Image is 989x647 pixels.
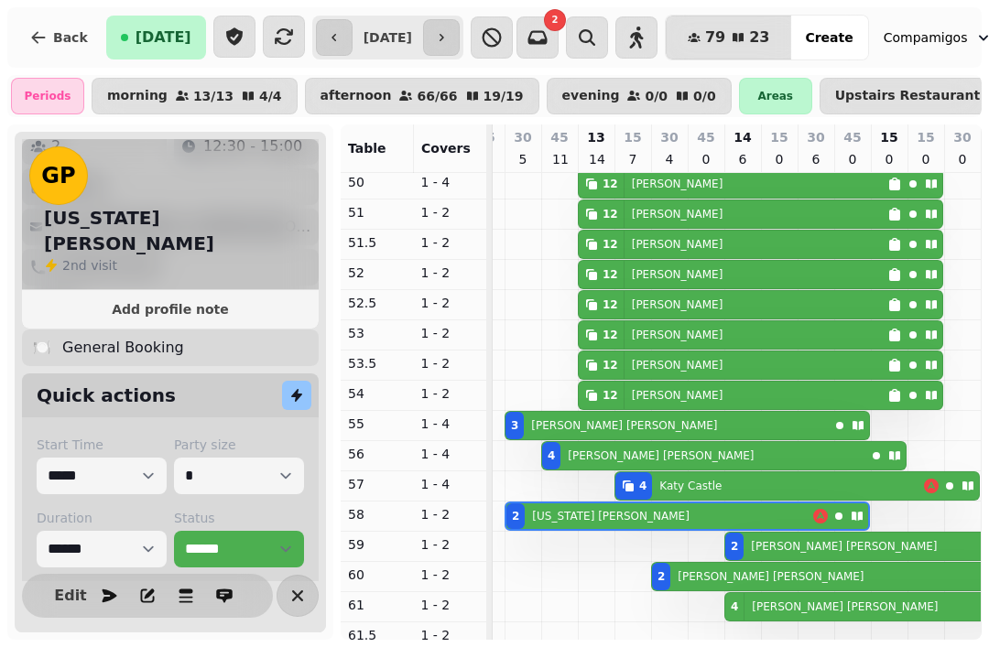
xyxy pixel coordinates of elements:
[731,599,738,614] div: 4
[11,78,84,114] div: Periods
[918,150,933,168] p: 0
[37,383,176,408] h2: Quick actions
[699,150,713,168] p: 0
[136,30,191,45] span: [DATE]
[953,128,971,146] p: 30
[92,78,298,114] button: morning13/134/4
[41,165,75,187] span: GP
[734,128,751,146] p: 14
[421,505,480,523] p: 1 - 2
[348,415,407,433] p: 55
[62,258,71,273] span: 2
[547,78,732,114] button: evening0/00/0
[52,577,89,614] button: Edit
[421,415,480,433] p: 1 - 4
[29,297,311,321] button: Add profile note
[106,16,206,59] button: [DATE]
[662,150,677,168] p: 4
[693,90,716,102] p: 0 / 0
[880,128,897,146] p: 15
[348,566,407,584] p: 60
[305,78,539,114] button: afternoon66/6619/19
[421,203,480,221] p: 1 - 2
[421,596,480,614] p: 1 - 2
[659,479,722,493] p: Katy Castle
[632,358,723,372] p: [PERSON_NAME]
[174,509,304,527] label: Status
[739,78,812,114] div: Areas
[632,237,723,252] p: [PERSON_NAME]
[735,150,750,168] p: 6
[884,28,968,47] span: Compamigos
[603,207,618,221] div: 12
[666,16,792,59] button: 7923
[421,294,480,312] p: 1 - 2
[550,128,568,146] p: 45
[632,388,723,403] p: [PERSON_NAME]
[678,569,864,584] p: [PERSON_NAME] [PERSON_NAME]
[348,324,407,342] p: 53
[843,128,861,146] p: 45
[790,16,867,59] button: Create
[639,479,647,493] div: 4
[632,267,723,282] p: [PERSON_NAME]
[348,354,407,372] p: 53.5
[731,539,738,554] div: 2
[632,207,723,221] p: [PERSON_NAME]
[752,599,938,614] p: [PERSON_NAME] [PERSON_NAME]
[568,448,754,463] p: [PERSON_NAME] [PERSON_NAME]
[37,509,167,527] label: Duration
[421,354,480,372] p: 1 - 2
[551,16,558,25] span: 2
[658,569,665,584] div: 2
[589,150,603,168] p: 14
[484,90,524,102] p: 19 / 19
[348,203,407,221] p: 51
[348,264,407,282] p: 52
[625,150,640,168] p: 7
[603,237,618,252] div: 12
[587,128,604,146] p: 13
[882,150,897,168] p: 0
[751,539,937,554] p: [PERSON_NAME] [PERSON_NAME]
[421,264,480,282] p: 1 - 2
[705,30,725,45] span: 79
[348,384,407,403] p: 54
[532,509,689,523] p: [US_STATE] [PERSON_NAME]
[552,150,567,168] p: 11
[603,177,618,191] div: 12
[417,90,457,102] p: 66 / 66
[348,505,407,523] p: 58
[421,141,471,156] span: Covers
[624,128,641,146] p: 15
[845,150,860,168] p: 0
[514,128,531,146] p: 30
[603,267,618,282] div: 12
[60,588,82,603] span: Edit
[697,128,714,146] p: 45
[62,337,184,359] p: General Booking
[632,328,723,342] p: [PERSON_NAME]
[348,294,407,312] p: 52.5
[917,128,934,146] p: 15
[348,626,407,644] p: 61.5
[835,89,981,103] p: Upstairs Restaurant
[603,388,618,403] div: 12
[62,256,117,275] p: visit
[955,150,970,168] p: 0
[805,31,853,44] span: Create
[632,297,723,312] p: [PERSON_NAME]
[321,89,392,103] p: afternoon
[512,509,519,523] div: 2
[37,436,167,454] label: Start Time
[516,150,530,168] p: 5
[603,358,618,372] div: 12
[548,448,555,463] div: 4
[645,90,668,102] p: 0 / 0
[348,445,407,463] p: 56
[15,16,103,59] button: Back
[33,337,51,359] p: 🍽️
[348,233,407,252] p: 51.5
[632,177,723,191] p: [PERSON_NAME]
[348,141,386,156] span: Table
